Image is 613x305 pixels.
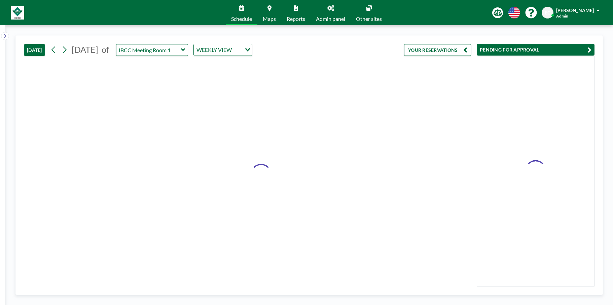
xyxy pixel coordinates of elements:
[545,10,550,16] span: EC
[556,7,594,13] span: [PERSON_NAME]
[195,45,233,54] span: WEEKLY VIEW
[356,16,382,22] span: Other sites
[234,45,241,54] input: Search for option
[102,44,109,55] span: of
[194,44,252,56] div: Search for option
[477,44,594,56] button: PENDING FOR APPROVAL
[263,16,276,22] span: Maps
[556,13,568,19] span: Admin
[116,44,181,56] input: IBCC Meeting Room 1
[231,16,252,22] span: Schedule
[287,16,305,22] span: Reports
[72,44,98,55] span: [DATE]
[316,16,345,22] span: Admin panel
[404,44,471,56] button: YOUR RESERVATIONS
[11,6,24,20] img: organization-logo
[24,44,45,56] button: [DATE]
